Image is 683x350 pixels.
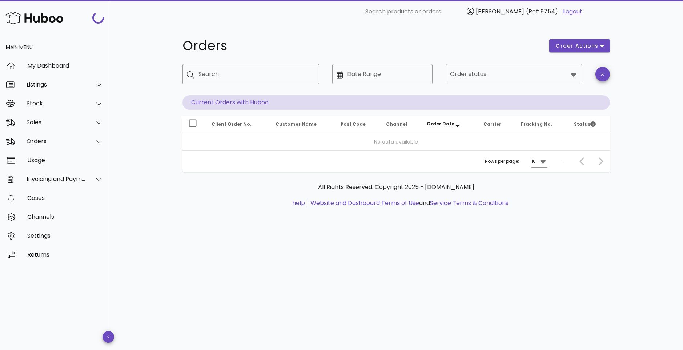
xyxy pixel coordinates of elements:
[310,199,419,207] a: Website and Dashboard Terms of Use
[476,7,524,16] span: [PERSON_NAME]
[485,151,547,172] div: Rows per page:
[182,133,610,150] td: No data available
[27,119,86,126] div: Sales
[27,251,103,258] div: Returns
[563,7,582,16] a: Logout
[206,116,270,133] th: Client Order No.
[270,116,335,133] th: Customer Name
[27,213,103,220] div: Channels
[446,64,582,84] div: Order status
[188,183,604,192] p: All Rights Reserved. Copyright 2025 - [DOMAIN_NAME]
[520,121,552,127] span: Tracking No.
[276,121,317,127] span: Customer Name
[5,10,63,26] img: Huboo Logo
[308,199,509,208] li: and
[483,121,501,127] span: Carrier
[27,176,86,182] div: Invoicing and Payments
[561,158,564,165] div: –
[292,199,305,207] a: help
[27,157,103,164] div: Usage
[27,62,103,69] div: My Dashboard
[182,39,541,52] h1: Orders
[478,116,514,133] th: Carrier
[182,95,610,110] p: Current Orders with Huboo
[514,116,569,133] th: Tracking No.
[574,121,596,127] span: Status
[386,121,407,127] span: Channel
[27,232,103,239] div: Settings
[549,39,610,52] button: order actions
[531,156,547,167] div: 10Rows per page:
[555,42,599,50] span: order actions
[27,100,86,107] div: Stock
[380,116,421,133] th: Channel
[212,121,252,127] span: Client Order No.
[531,158,536,165] div: 10
[526,7,558,16] span: (Ref: 9754)
[27,194,103,201] div: Cases
[568,116,610,133] th: Status
[427,121,454,127] span: Order Date
[335,116,380,133] th: Post Code
[27,81,86,88] div: Listings
[341,121,366,127] span: Post Code
[430,199,509,207] a: Service Terms & Conditions
[421,116,478,133] th: Order Date: Sorted descending. Activate to remove sorting.
[27,138,86,145] div: Orders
